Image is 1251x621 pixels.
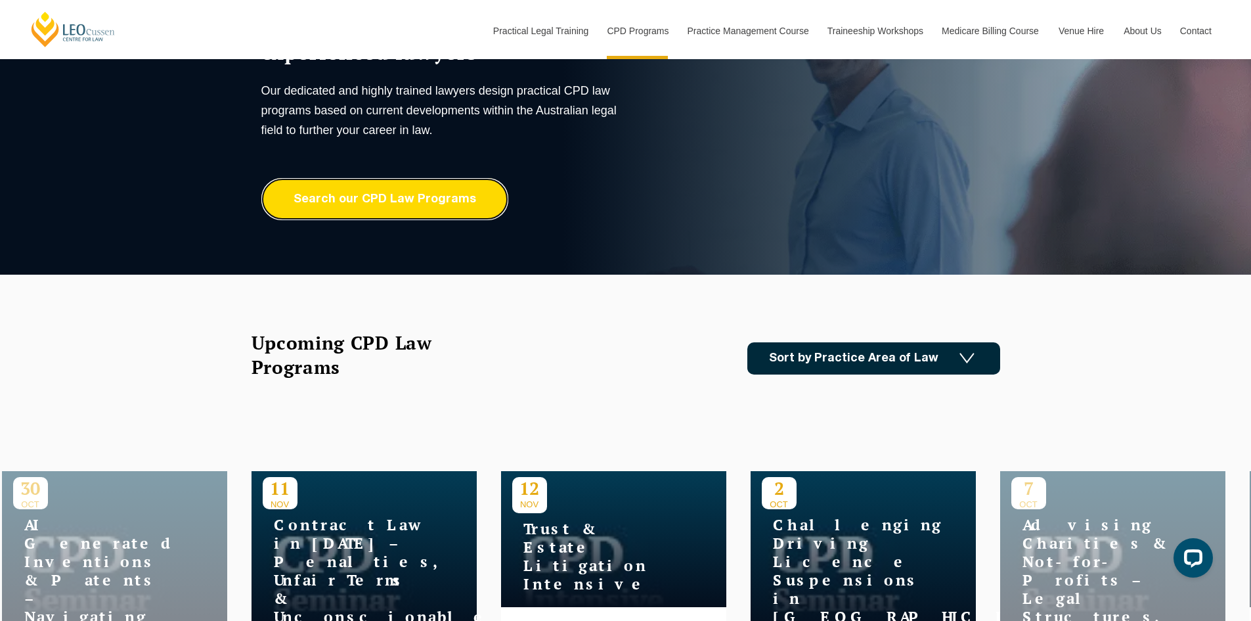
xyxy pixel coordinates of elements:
[263,499,297,509] span: NOV
[252,331,465,379] h2: Upcoming CPD Law Programs
[483,3,598,59] a: Practical Legal Training
[512,520,676,593] h4: Trust & Estate Litigation Intensive
[261,81,623,140] p: Our dedicated and highly trained lawyers design practical CPD law programs based on current devel...
[1049,3,1114,59] a: Venue Hire
[30,11,117,48] a: [PERSON_NAME] Centre for Law
[932,3,1049,59] a: Medicare Billing Course
[959,353,975,364] img: Icon
[818,3,932,59] a: Traineeship Workshops
[1163,533,1218,588] iframe: LiveChat chat widget
[678,3,818,59] a: Practice Management Course
[1114,3,1170,59] a: About Us
[261,178,508,220] a: Search our CPD Law Programs
[512,477,547,499] p: 12
[762,499,797,509] span: OCT
[762,477,797,499] p: 2
[597,3,677,59] a: CPD Programs
[263,477,297,499] p: 11
[512,499,547,509] span: NOV
[261,14,623,64] h1: CPD Law Programs designed by experienced lawyers
[1170,3,1221,59] a: Contact
[747,342,1000,375] a: Sort by Practice Area of Law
